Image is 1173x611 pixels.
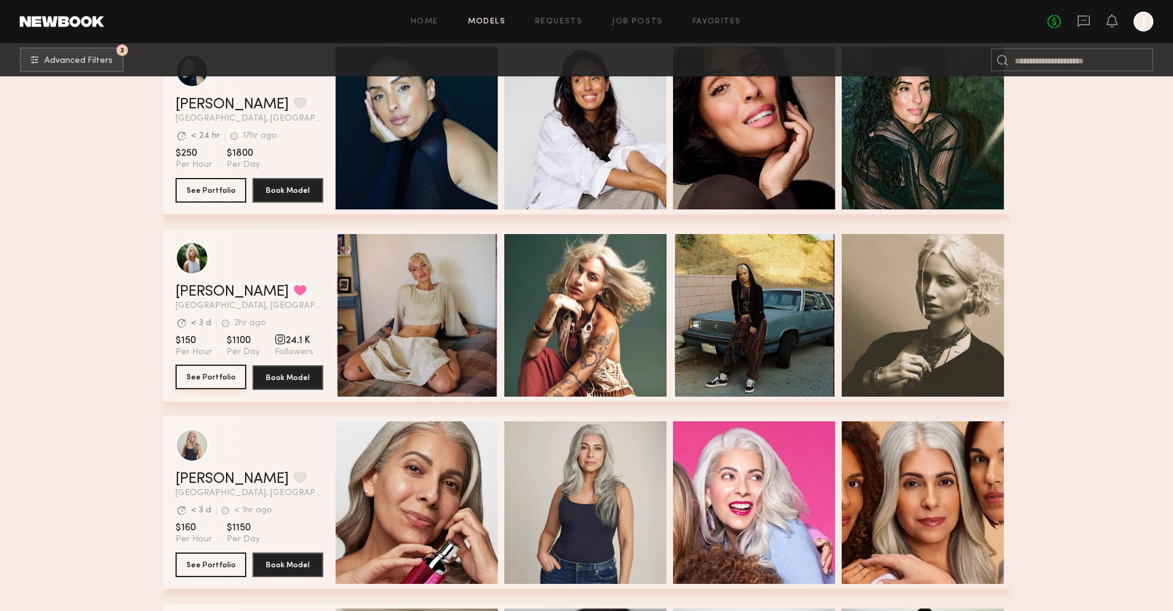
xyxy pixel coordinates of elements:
[175,472,289,487] a: [PERSON_NAME]
[175,178,246,203] button: See Portfolio
[227,522,260,534] span: $1150
[227,334,260,347] span: $1100
[175,365,246,389] button: See Portfolio
[234,506,272,515] div: < 1hr ago
[120,47,124,53] span: 2
[175,334,212,347] span: $150
[252,552,323,577] button: Book Model
[20,47,124,72] button: 2Advanced Filters
[175,365,246,390] a: See Portfolio
[234,319,266,328] div: 2hr ago
[243,132,277,140] div: 17hr ago
[191,319,211,328] div: < 3 d
[175,302,323,310] span: [GEOGRAPHIC_DATA], [GEOGRAPHIC_DATA]
[175,160,212,171] span: Per Hour
[535,18,582,26] a: Requests
[175,285,289,299] a: [PERSON_NAME]
[175,552,246,577] button: See Portfolio
[175,522,212,534] span: $160
[227,347,260,358] span: Per Day
[1134,12,1153,31] a: J
[44,57,113,65] span: Advanced Filters
[227,147,260,160] span: $1800
[175,489,323,498] span: [GEOGRAPHIC_DATA], [GEOGRAPHIC_DATA]
[191,506,211,515] div: < 3 d
[275,334,313,347] span: 24.1 K
[612,18,663,26] a: Job Posts
[175,97,289,112] a: [PERSON_NAME]
[175,115,323,123] span: [GEOGRAPHIC_DATA], [GEOGRAPHIC_DATA]
[175,147,212,160] span: $250
[227,160,260,171] span: Per Day
[252,178,323,203] button: Book Model
[175,534,212,545] span: Per Hour
[275,347,313,358] span: Followers
[693,18,741,26] a: Favorites
[411,18,438,26] a: Home
[191,132,220,140] div: < 24 hr
[175,347,212,358] span: Per Hour
[227,534,260,545] span: Per Day
[468,18,506,26] a: Models
[252,365,323,390] button: Book Model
